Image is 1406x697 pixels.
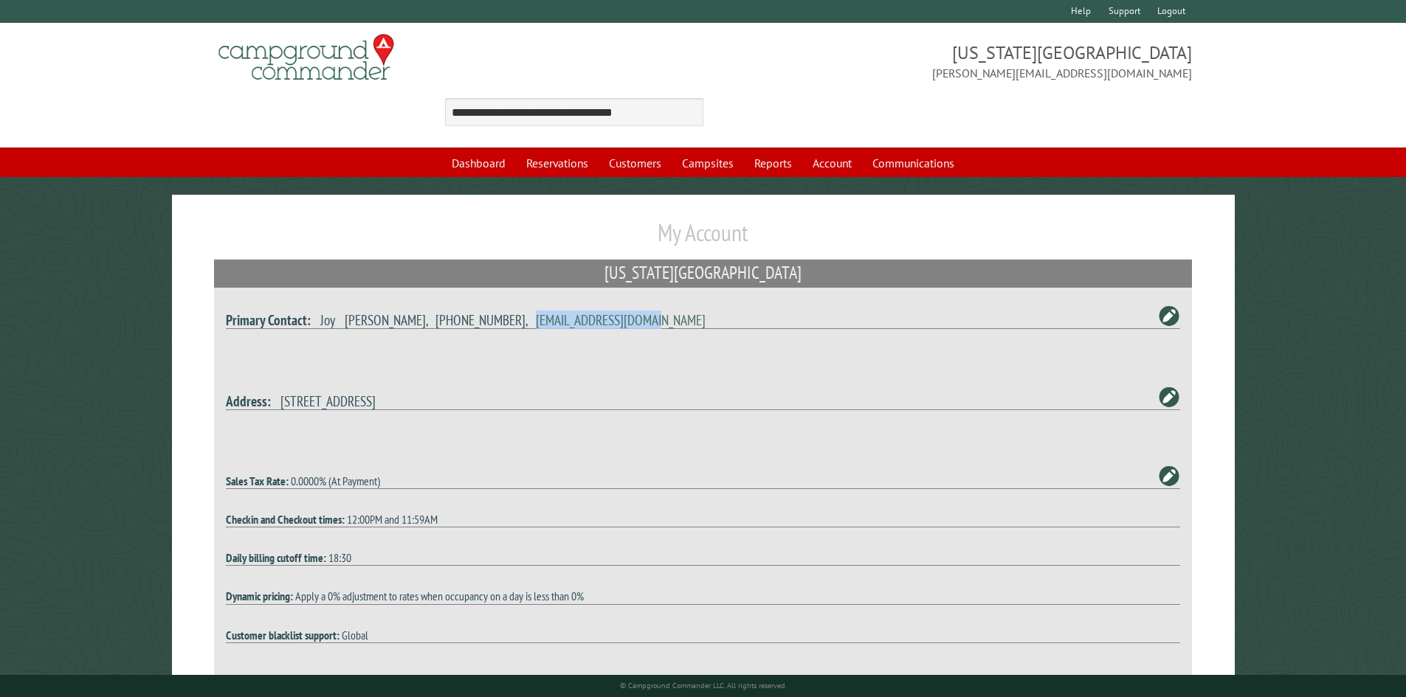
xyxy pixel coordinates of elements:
strong: Customer blacklist support: [226,628,340,642]
a: Customers [600,149,670,177]
a: Reservations [517,149,597,177]
span: [PHONE_NUMBER] [435,311,525,329]
span: Joy [320,311,334,329]
a: Dashboard [443,149,514,177]
span: [STREET_ADDRESS] [280,392,376,410]
span: Apply a 0% adjustment to rates when occupancy on a day is less than 0% [295,589,584,603]
a: Reports [745,149,801,177]
img: Campground Commander [214,29,399,86]
span: 12:00PM and 11:59AM [347,512,438,527]
span: [PERSON_NAME] [345,311,426,329]
span: 18:30 [328,550,351,565]
a: Campsites [673,149,742,177]
strong: Checkin and Checkout times: [226,512,345,527]
a: Communications [864,149,963,177]
strong: Sales Tax Rate: [226,474,289,488]
h4: , , [226,311,1181,329]
strong: Daily billing cutoff time: [226,550,326,565]
a: [EMAIL_ADDRESS][DOMAIN_NAME] [536,311,706,329]
span: 0.0000% (At Payment) [291,474,380,488]
span: [US_STATE][GEOGRAPHIC_DATA] [PERSON_NAME][EMAIL_ADDRESS][DOMAIN_NAME] [703,41,1193,82]
strong: Primary Contact: [226,311,311,329]
span: Global [342,628,368,642]
h2: [US_STATE][GEOGRAPHIC_DATA] [214,260,1193,288]
a: Account [804,149,861,177]
h1: My Account [214,218,1193,259]
strong: Address: [226,392,271,410]
strong: Dynamic pricing: [226,589,293,603]
small: © Campground Commander LLC. All rights reserved. [620,681,787,690]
